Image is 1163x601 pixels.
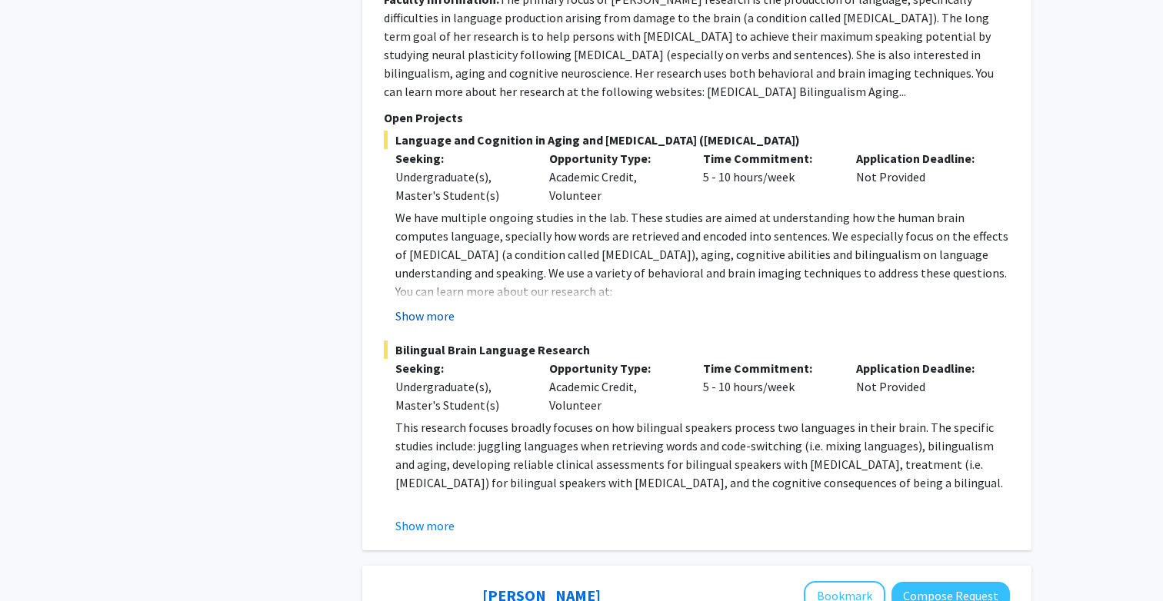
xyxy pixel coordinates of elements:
p: We have multiple ongoing studies in the lab. These studies are aimed at understanding how the hum... [395,208,1010,282]
div: Not Provided [845,359,998,414]
iframe: Chat [12,532,65,589]
div: Undergraduate(s), Master's Student(s) [395,377,526,414]
p: Time Commitment: [703,359,834,377]
p: Seeking: [395,149,526,168]
div: Academic Credit, Volunteer [538,149,691,204]
div: 5 - 10 hours/week [691,359,845,414]
p: Seeking: [395,359,526,377]
div: Not Provided [845,149,998,204]
div: 5 - 10 hours/week [691,149,845,204]
p: Time Commitment: [703,149,834,168]
span: Bilingual Brain Language Research [384,340,1010,359]
button: Show more [395,516,455,535]
p: Opportunity Type: [549,149,680,168]
p: Application Deadline: [856,149,987,168]
button: Show more [395,307,455,325]
p: You can learn more about our research at: [395,282,1010,300]
span: Language and Cognition in Aging and [MEDICAL_DATA] ([MEDICAL_DATA]) [384,131,1010,149]
div: Undergraduate(s), Master's Student(s) [395,168,526,204]
div: Academic Credit, Volunteer [538,359,691,414]
p: This research focuses broadly focuses on how bilingual speakers process two languages in their br... [395,418,1010,492]
p: Opportunity Type: [549,359,680,377]
p: Application Deadline: [856,359,987,377]
p: Open Projects [384,108,1010,127]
